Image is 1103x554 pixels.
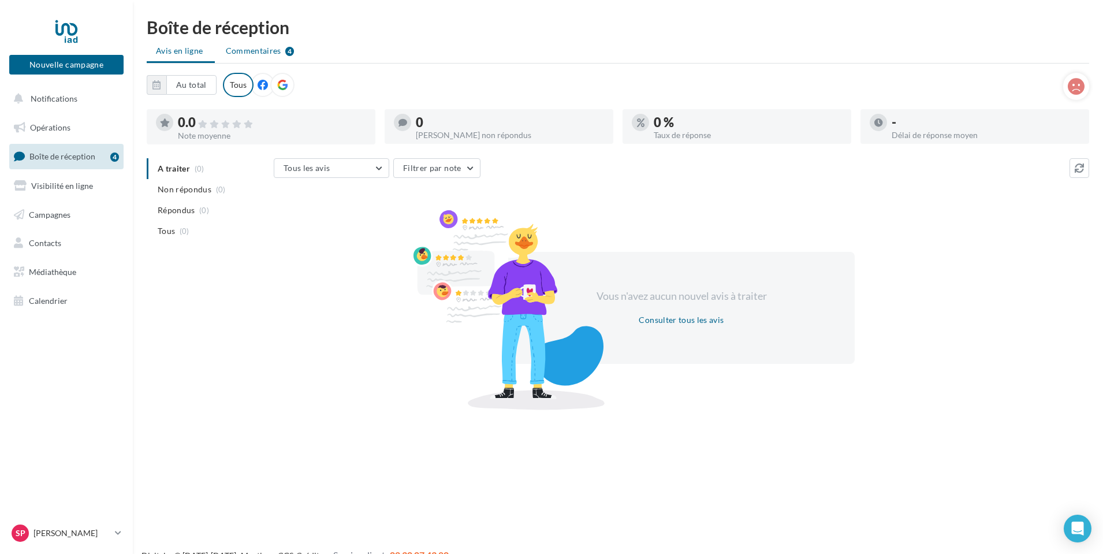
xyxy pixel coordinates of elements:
[285,47,294,56] div: 4
[582,289,781,304] div: Vous n'avez aucun nouvel avis à traiter
[226,45,281,57] span: Commentaires
[7,144,126,169] a: Boîte de réception4
[892,131,1080,139] div: Délai de réponse moyen
[199,206,209,215] span: (0)
[29,151,95,161] span: Boîte de réception
[7,231,126,255] a: Contacts
[158,205,195,216] span: Répondus
[393,158,480,178] button: Filtrer par note
[29,209,70,219] span: Campagnes
[416,131,604,139] div: [PERSON_NAME] non répondus
[7,87,121,111] button: Notifications
[16,527,25,539] span: Sp
[147,75,217,95] button: Au total
[110,153,119,162] div: 4
[9,55,124,75] button: Nouvelle campagne
[7,174,126,198] a: Visibilité en ligne
[1064,515,1091,542] div: Open Intercom Messenger
[654,131,842,139] div: Taux de réponse
[29,296,68,306] span: Calendrier
[216,185,226,194] span: (0)
[31,181,93,191] span: Visibilité en ligne
[7,260,126,284] a: Médiathèque
[223,73,254,97] div: Tous
[180,226,189,236] span: (0)
[416,116,604,129] div: 0
[158,184,211,195] span: Non répondus
[158,225,175,237] span: Tous
[274,158,389,178] button: Tous les avis
[33,527,110,539] p: [PERSON_NAME]
[654,116,842,129] div: 0 %
[166,75,217,95] button: Au total
[29,238,61,248] span: Contacts
[9,522,124,544] a: Sp [PERSON_NAME]
[29,267,76,277] span: Médiathèque
[178,132,366,140] div: Note moyenne
[892,116,1080,129] div: -
[31,94,77,103] span: Notifications
[7,289,126,313] a: Calendrier
[30,122,70,132] span: Opérations
[7,116,126,140] a: Opérations
[7,203,126,227] a: Campagnes
[147,18,1089,36] div: Boîte de réception
[178,116,366,129] div: 0.0
[634,313,728,327] button: Consulter tous les avis
[284,163,330,173] span: Tous les avis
